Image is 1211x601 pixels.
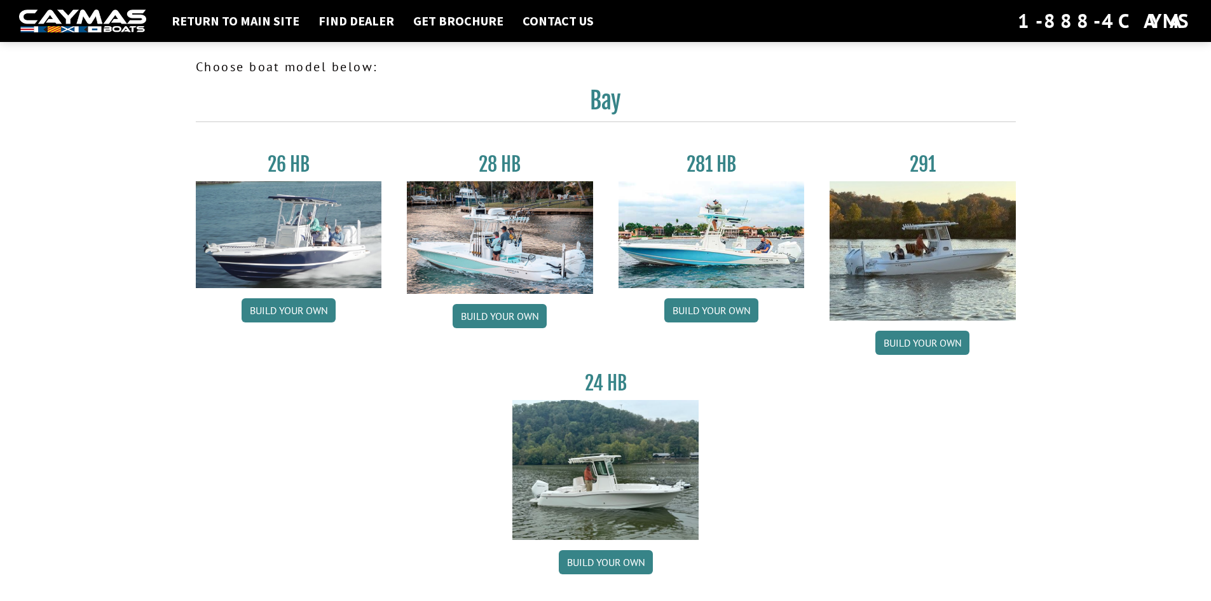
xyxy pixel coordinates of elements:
a: Find Dealer [312,13,400,29]
h3: 26 HB [196,153,382,176]
img: 26_new_photo_resized.jpg [196,181,382,288]
a: Contact Us [516,13,600,29]
img: white-logo-c9c8dbefe5ff5ceceb0f0178aa75bf4bb51f6bca0971e226c86eb53dfe498488.png [19,10,146,33]
h3: 291 [830,153,1016,176]
h2: Bay [196,86,1016,122]
a: Build your own [453,304,547,328]
a: Build your own [875,331,969,355]
h3: 24 HB [512,371,699,395]
h3: 281 HB [619,153,805,176]
img: 28-hb-twin.jpg [619,181,805,288]
a: Get Brochure [407,13,510,29]
img: 24_HB_thumbnail.jpg [512,400,699,539]
p: Choose boat model below: [196,57,1016,76]
img: 291_Thumbnail.jpg [830,181,1016,321]
h3: 28 HB [407,153,593,176]
a: Build your own [242,298,336,322]
img: 28_hb_thumbnail_for_caymas_connect.jpg [407,181,593,294]
div: 1-888-4CAYMAS [1018,7,1192,35]
a: Build your own [559,550,653,574]
a: Build your own [664,298,758,322]
a: Return to main site [165,13,306,29]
